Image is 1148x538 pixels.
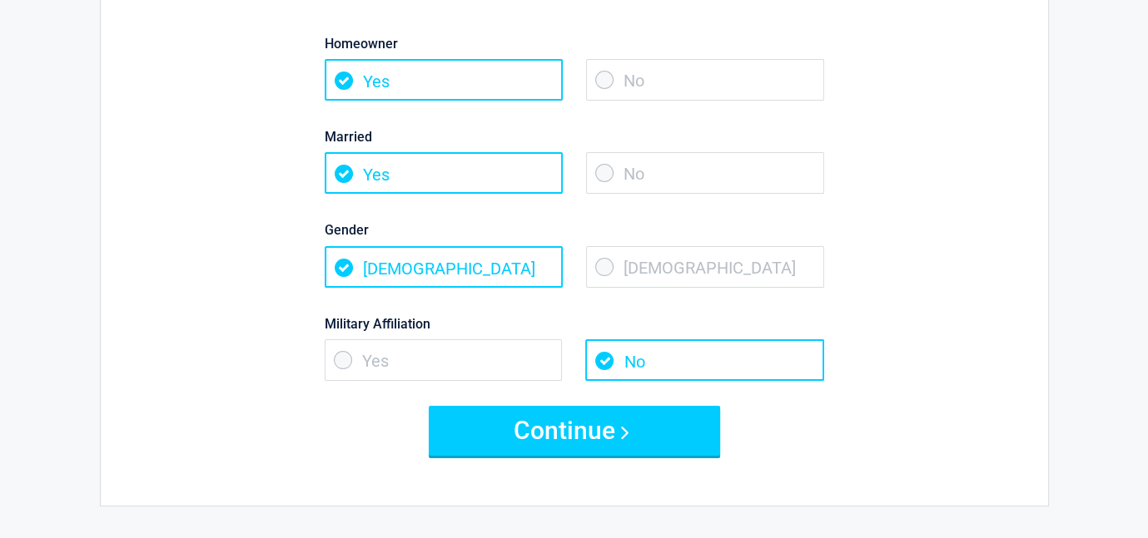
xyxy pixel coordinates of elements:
span: [DEMOGRAPHIC_DATA] [586,246,824,288]
span: No [586,59,824,101]
span: Yes [325,152,563,194]
label: Gender [325,219,824,241]
span: Yes [325,59,563,101]
label: Homeowner [325,32,824,55]
label: Military Affiliation [325,313,824,335]
span: No [586,152,824,194]
span: No [585,339,823,381]
label: Married [325,126,824,148]
span: [DEMOGRAPHIC_DATA] [325,246,563,288]
span: Yes [325,339,563,381]
button: Continue [429,406,720,456]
